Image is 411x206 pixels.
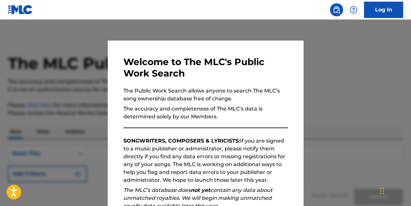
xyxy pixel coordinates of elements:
strong: SONGWRITERS, COMPOSERS & LYRICISTS: [123,138,240,144]
p: The Public Work Search allows anyone to search The MLC’s song ownership database free of charge. [123,87,288,103]
img: search [333,6,340,14]
a: Log In [364,2,403,18]
div: Help [347,3,360,16]
iframe: Chat Widget [378,175,411,206]
div: Drag [380,181,384,201]
a: Public Search [330,3,343,16]
strong: not yet [191,187,210,193]
img: help [350,6,357,14]
h3: Welcome to The MLC's Public Work Search [123,56,288,79]
img: MLC Logo [8,5,33,14]
p: If you are signed to a music publisher or administrator, please notify them directly if you find ... [123,137,288,184]
p: The accuracy and completeness of The MLC’s data is determined solely by our Members. [123,105,288,121]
